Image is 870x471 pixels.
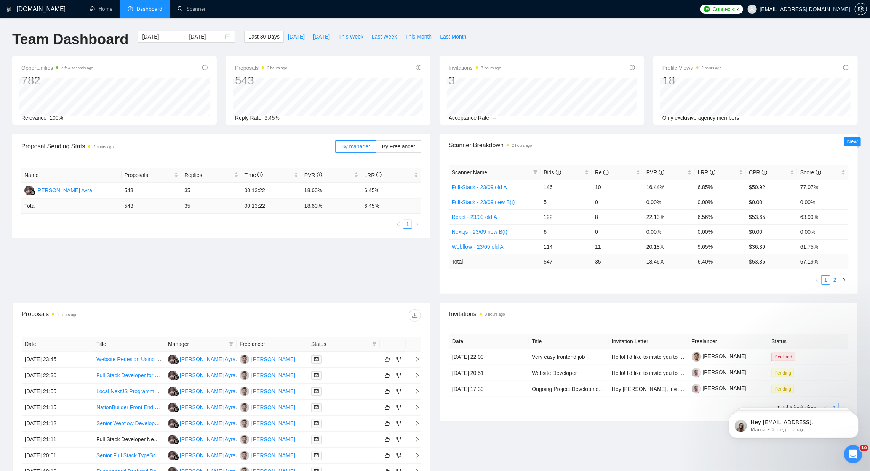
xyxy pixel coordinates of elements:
[235,73,287,88] div: 543
[142,32,177,41] input: Start date
[436,31,470,43] button: Last Month
[710,170,715,175] span: info-circle
[843,65,849,70] span: info-circle
[659,170,664,175] span: info-circle
[692,385,747,391] a: [PERSON_NAME]
[855,6,867,12] a: setting
[449,349,529,365] td: [DATE] 22:09
[257,172,263,177] span: info-circle
[440,32,466,41] span: Last Month
[385,452,390,458] span: like
[768,334,848,349] th: Status
[412,220,421,229] li: Next Page
[556,170,561,175] span: info-circle
[822,276,830,284] a: 1
[394,451,403,460] button: dislike
[532,354,585,360] a: Very easy frontend job
[122,168,182,183] th: Proposals
[240,387,249,396] img: MB
[241,183,302,199] td: 00:13:22
[248,32,280,41] span: Last 30 Days
[394,435,403,444] button: dislike
[50,115,63,121] span: 100%
[240,371,249,380] img: MB
[662,63,722,72] span: Profile Views
[174,375,179,380] img: gigradar-bm.png
[240,420,295,426] a: MB[PERSON_NAME]
[396,388,401,394] span: dislike
[532,167,539,178] span: filter
[840,275,849,285] button: right
[122,183,182,199] td: 543
[449,115,489,121] span: Acceptance Rate
[168,435,178,444] img: NF
[797,224,849,239] td: 0.00%
[452,184,507,190] a: Full-Stack - 23/09 old A
[33,22,128,127] span: Hey [EMAIL_ADDRESS][DOMAIN_NAME], Looks like your Upwork agency Coralsoft ran out of connects. We...
[737,5,740,13] span: 4
[481,66,501,70] time: 3 hours ago
[168,403,178,412] img: NF
[394,387,403,396] button: dislike
[174,423,179,428] img: gigradar-bm.png
[771,353,795,361] span: Declined
[189,32,224,41] input: End date
[17,23,29,35] img: Profile image for Mariia
[96,404,199,410] a: NationBuilder Front End Developer Needed
[184,171,233,179] span: Replies
[689,334,769,349] th: Freelancer
[746,180,798,195] td: $50.92
[797,239,849,254] td: 61.75%
[396,452,401,458] span: dislike
[396,222,401,227] span: left
[396,372,401,378] span: dislike
[21,199,122,214] td: Total
[771,385,794,393] span: Pending
[405,32,432,41] span: This Month
[21,115,46,121] span: Relevance
[840,275,849,285] li: Next Page
[251,371,295,379] div: [PERSON_NAME]
[396,436,401,442] span: dislike
[267,66,287,70] time: 2 hours ago
[11,16,141,41] div: message notification from Mariia, 2 нед. назад. Hey mb.preply.1@gmail.com, Looks like your Upwork...
[595,169,609,175] span: Re
[643,180,695,195] td: 16.44%
[746,254,798,269] td: $ 53.36
[383,371,392,380] button: like
[662,115,739,121] span: Only exclusive agency members
[797,254,849,269] td: 67.19 %
[237,337,308,352] th: Freelancer
[797,180,849,195] td: 77.07%
[771,354,798,360] a: Declined
[93,145,114,149] time: 2 hours ago
[630,65,635,70] span: info-circle
[314,373,319,378] span: mail
[317,172,322,177] span: info-circle
[168,452,236,458] a: NF[PERSON_NAME] Ayra
[394,220,403,229] button: left
[168,419,178,428] img: NF
[314,437,319,442] span: mail
[385,388,390,394] span: like
[812,275,821,285] button: left
[385,420,390,426] span: like
[137,6,162,12] span: Dashboard
[361,199,422,214] td: 6.45 %
[168,451,178,460] img: NF
[532,386,625,392] a: Ongoing Project Development (Private)
[284,31,309,43] button: [DATE]
[168,372,236,378] a: NF[PERSON_NAME] Ayra
[304,172,322,178] span: PVR
[529,349,609,365] td: Very easy frontend job
[401,31,436,43] button: This Month
[449,309,848,319] span: Invitations
[181,183,241,199] td: 35
[692,384,701,394] img: c1hWRluuE0k0gEtYUsY2SGGQBnhAhDGryqfTiRJYuAKRgm-gS8TrT1RNEKHF07fLq-
[830,275,840,285] li: 2
[695,180,746,195] td: 6.85%
[452,229,507,235] a: Next.js - 23/09 new B(t)
[592,239,643,254] td: 11
[341,143,370,149] span: By manager
[314,453,319,458] span: mail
